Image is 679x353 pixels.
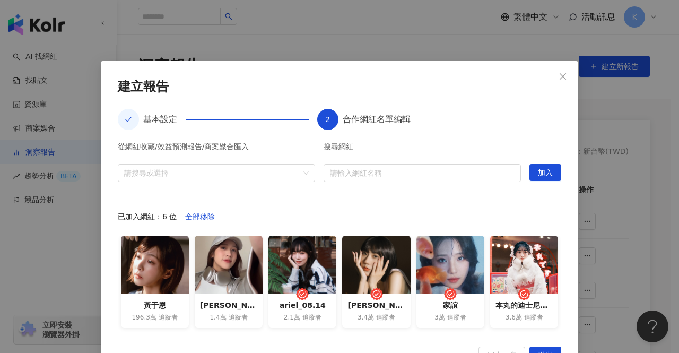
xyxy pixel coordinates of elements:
div: 家誼 [422,299,479,311]
span: 3.4萬 [358,313,374,322]
div: ariel_08.14 [274,299,331,311]
span: 追蹤者 [302,313,321,322]
span: close [559,72,567,81]
span: 全部移除 [185,209,215,226]
div: [PERSON_NAME]｜MIXX電商品牌核心 [200,299,257,311]
span: check [125,116,132,123]
span: 追蹤者 [229,313,248,322]
div: 黃于恩 [126,299,184,311]
span: 2 [325,115,330,124]
div: 本丸的迪士尼世界 [495,299,553,311]
div: 建立報告 [118,78,561,96]
div: 從網紅收藏/效益預測報告/商案媒合匯入 [118,143,315,156]
div: 合作網紅名單編輯 [343,109,411,130]
div: 搜尋網紅 [324,143,521,156]
span: 196.3萬 [132,313,156,322]
div: 基本設定 [143,109,186,130]
span: 3萬 [434,313,445,322]
div: [PERSON_NAME] [347,299,405,311]
span: 追蹤者 [447,313,466,322]
span: 加入 [538,165,553,182]
span: 追蹤者 [159,313,178,322]
span: 3.6萬 [506,313,522,322]
span: 2.1萬 [284,313,300,322]
div: 已加入網紅：6 位 [118,208,561,225]
button: 加入 [529,164,561,181]
span: 追蹤者 [524,313,543,322]
span: 1.4萬 [210,313,226,322]
button: 全部移除 [177,208,223,225]
span: 追蹤者 [376,313,395,322]
button: Close [552,66,573,87]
